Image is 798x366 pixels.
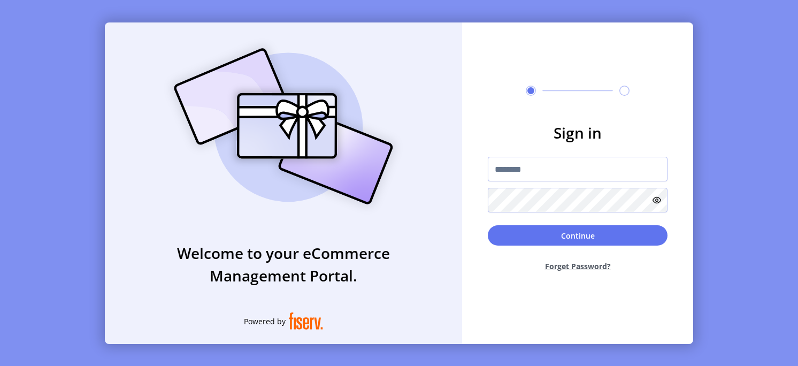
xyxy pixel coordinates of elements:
[488,252,667,280] button: Forget Password?
[244,316,286,327] span: Powered by
[105,242,462,287] h3: Welcome to your eCommerce Management Portal.
[488,225,667,246] button: Continue
[488,121,667,144] h3: Sign in
[158,36,409,216] img: card_Illustration.svg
